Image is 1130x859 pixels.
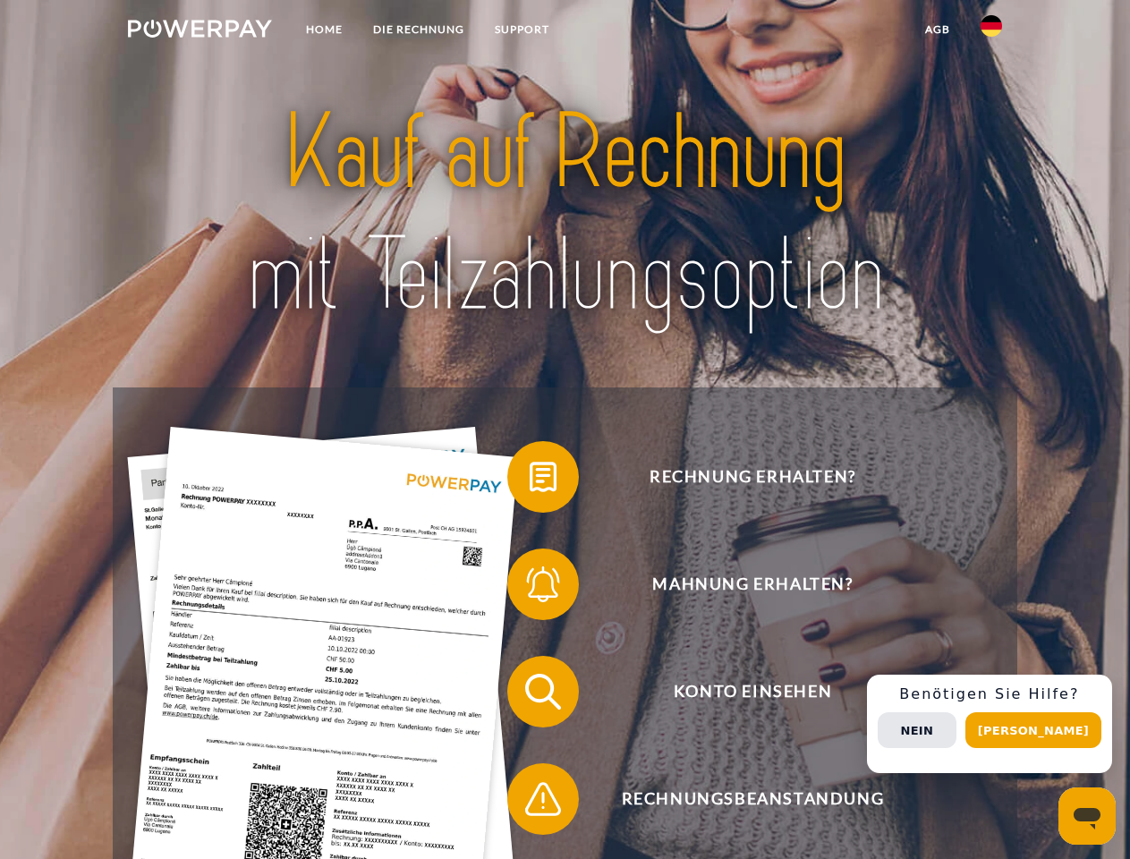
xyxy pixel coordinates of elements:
button: Nein [878,712,956,748]
h3: Benötigen Sie Hilfe? [878,685,1101,703]
img: qb_warning.svg [521,777,565,821]
span: Mahnung erhalten? [533,549,972,620]
button: Rechnungsbeanstandung [507,763,973,835]
span: Konto einsehen [533,656,972,727]
button: Rechnung erhalten? [507,441,973,513]
a: DIE RECHNUNG [358,13,480,46]
a: Home [291,13,358,46]
img: qb_bill.svg [521,455,565,499]
img: qb_bell.svg [521,562,565,607]
img: logo-powerpay-white.svg [128,20,272,38]
img: title-powerpay_de.svg [171,86,959,343]
button: [PERSON_NAME] [965,712,1101,748]
a: SUPPORT [480,13,565,46]
a: agb [910,13,965,46]
span: Rechnung erhalten? [533,441,972,513]
img: de [981,15,1002,37]
button: Mahnung erhalten? [507,549,973,620]
div: Schnellhilfe [867,675,1112,773]
img: qb_search.svg [521,669,565,714]
span: Rechnungsbeanstandung [533,763,972,835]
iframe: Button to launch messaging window [1058,787,1116,845]
button: Konto einsehen [507,656,973,727]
